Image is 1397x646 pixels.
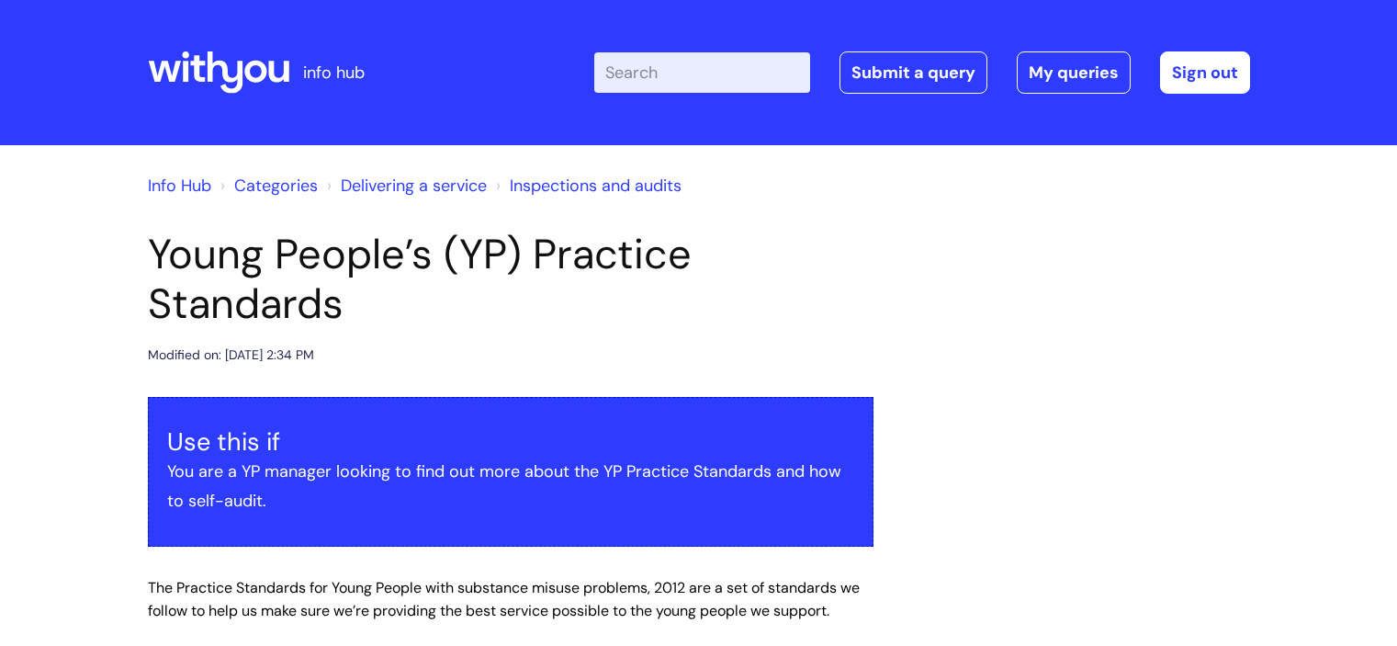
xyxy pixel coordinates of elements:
[303,58,365,87] p: info hub
[322,171,487,200] li: Delivering a service
[839,51,987,94] a: Submit a query
[1017,51,1131,94] a: My queries
[1160,51,1250,94] a: Sign out
[148,175,211,197] a: Info Hub
[148,344,314,367] div: Modified on: [DATE] 2:34 PM
[216,171,318,200] li: Solution home
[491,171,682,200] li: Inspections and audits
[167,457,854,516] p: You are a YP manager looking to find out more about the YP Practice Standards and how to self-audit.
[594,52,810,93] input: Search
[234,175,318,197] a: Categories
[510,175,682,197] a: Inspections and audits
[167,427,854,457] h3: Use this if
[148,578,860,620] span: The Practice Standards for Young People with substance misuse problems, 2012 are a set of standar...
[148,230,873,329] h1: Young People’s (YP) Practice Standards
[341,175,487,197] a: Delivering a service
[594,51,1250,94] div: | -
